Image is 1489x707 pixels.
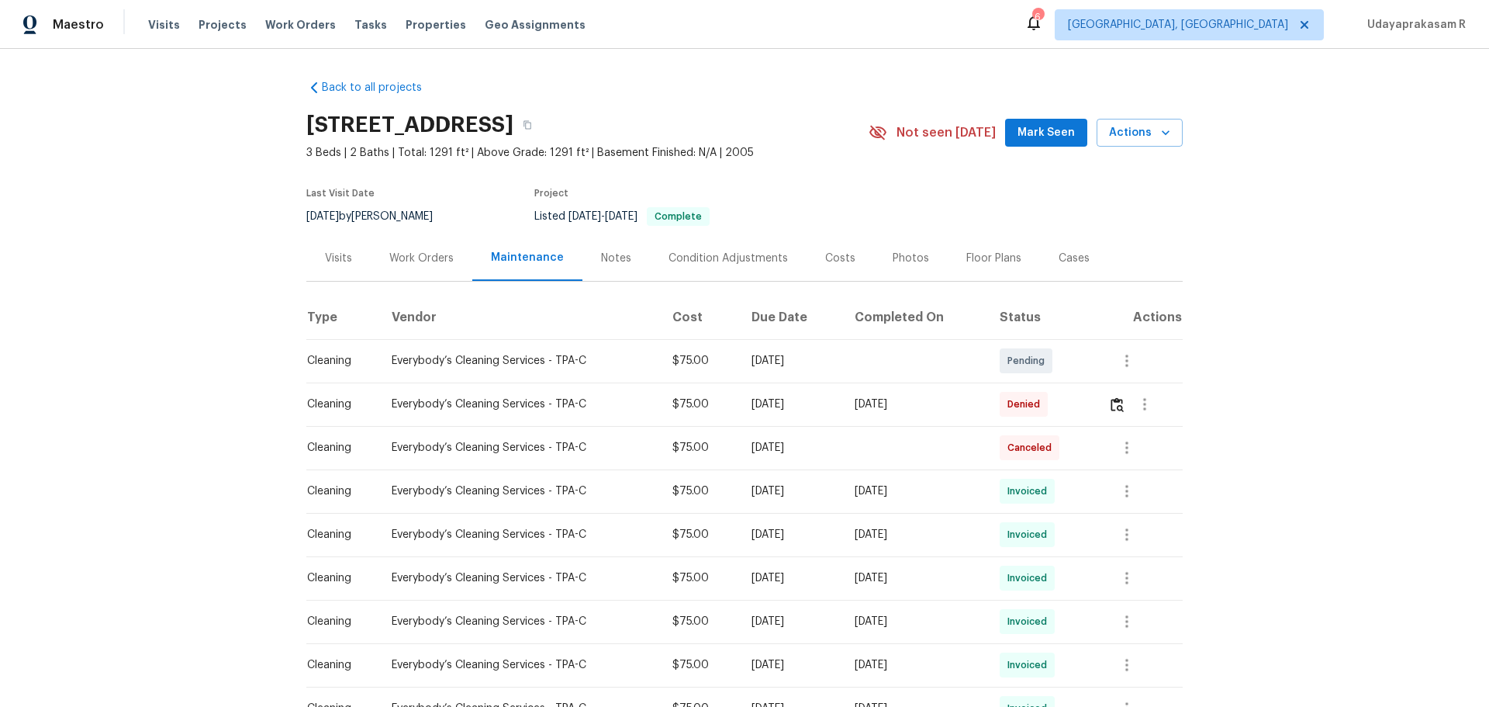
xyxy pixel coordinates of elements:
[751,527,830,542] div: [DATE]
[672,440,727,456] div: $75.00
[660,296,739,339] th: Cost
[53,17,104,33] span: Maestro
[1059,251,1090,266] div: Cases
[648,212,708,221] span: Complete
[148,17,180,33] span: Visits
[672,353,727,369] div: $75.00
[199,17,247,33] span: Projects
[568,211,637,222] span: -
[605,211,637,222] span: [DATE]
[534,189,568,198] span: Project
[1109,123,1170,143] span: Actions
[1108,386,1126,423] button: Review Icon
[325,251,352,266] div: Visits
[306,145,869,161] span: 3 Beds | 2 Baths | Total: 1291 ft² | Above Grade: 1291 ft² | Basement Finished: N/A | 2005
[672,657,727,673] div: $75.00
[307,614,367,629] div: Cleaning
[855,397,976,412] div: [DATE]
[1007,440,1058,456] span: Canceled
[751,353,830,369] div: [DATE]
[306,207,451,226] div: by [PERSON_NAME]
[751,570,830,586] div: [DATE]
[1068,17,1288,33] span: [GEOGRAPHIC_DATA], [GEOGRAPHIC_DATA]
[513,111,541,139] button: Copy Address
[668,251,788,266] div: Condition Adjustments
[1361,17,1466,33] span: Udayaprakasam R
[672,570,727,586] div: $75.00
[389,251,454,266] div: Work Orders
[1096,296,1183,339] th: Actions
[1032,9,1043,25] div: 6
[897,125,996,140] span: Not seen [DATE]
[1017,123,1075,143] span: Mark Seen
[307,570,367,586] div: Cleaning
[392,353,647,369] div: Everybody’s Cleaning Services - TPA-C
[987,296,1095,339] th: Status
[842,296,988,339] th: Completed On
[739,296,842,339] th: Due Date
[855,657,976,673] div: [DATE]
[392,614,647,629] div: Everybody’s Cleaning Services - TPA-C
[392,527,647,542] div: Everybody’s Cleaning Services - TPA-C
[306,211,339,222] span: [DATE]
[855,527,976,542] div: [DATE]
[568,211,601,222] span: [DATE]
[751,483,830,499] div: [DATE]
[306,189,375,198] span: Last Visit Date
[1007,527,1053,542] span: Invoiced
[751,397,830,412] div: [DATE]
[1097,119,1183,147] button: Actions
[392,440,647,456] div: Everybody’s Cleaning Services - TPA-C
[672,483,727,499] div: $75.00
[406,17,466,33] span: Properties
[1007,614,1053,629] span: Invoiced
[1007,397,1046,412] span: Denied
[672,527,727,542] div: $75.00
[306,117,513,133] h2: [STREET_ADDRESS]
[751,440,830,456] div: [DATE]
[893,251,929,266] div: Photos
[672,397,727,412] div: $75.00
[672,614,727,629] div: $75.00
[392,570,647,586] div: Everybody’s Cleaning Services - TPA-C
[751,614,830,629] div: [DATE]
[751,657,830,673] div: [DATE]
[307,527,367,542] div: Cleaning
[1007,353,1051,369] span: Pending
[307,483,367,499] div: Cleaning
[307,353,367,369] div: Cleaning
[825,251,855,266] div: Costs
[855,614,976,629] div: [DATE]
[265,17,336,33] span: Work Orders
[855,483,976,499] div: [DATE]
[306,296,379,339] th: Type
[1005,119,1087,147] button: Mark Seen
[354,19,387,30] span: Tasks
[1007,657,1053,673] span: Invoiced
[1111,397,1124,412] img: Review Icon
[379,296,659,339] th: Vendor
[855,570,976,586] div: [DATE]
[1007,483,1053,499] span: Invoiced
[601,251,631,266] div: Notes
[392,483,647,499] div: Everybody’s Cleaning Services - TPA-C
[392,657,647,673] div: Everybody’s Cleaning Services - TPA-C
[306,80,455,95] a: Back to all projects
[485,17,586,33] span: Geo Assignments
[307,440,367,456] div: Cleaning
[392,397,647,412] div: Everybody’s Cleaning Services - TPA-C
[1007,570,1053,586] span: Invoiced
[307,397,367,412] div: Cleaning
[307,657,367,673] div: Cleaning
[966,251,1021,266] div: Floor Plans
[491,250,564,265] div: Maintenance
[534,211,710,222] span: Listed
